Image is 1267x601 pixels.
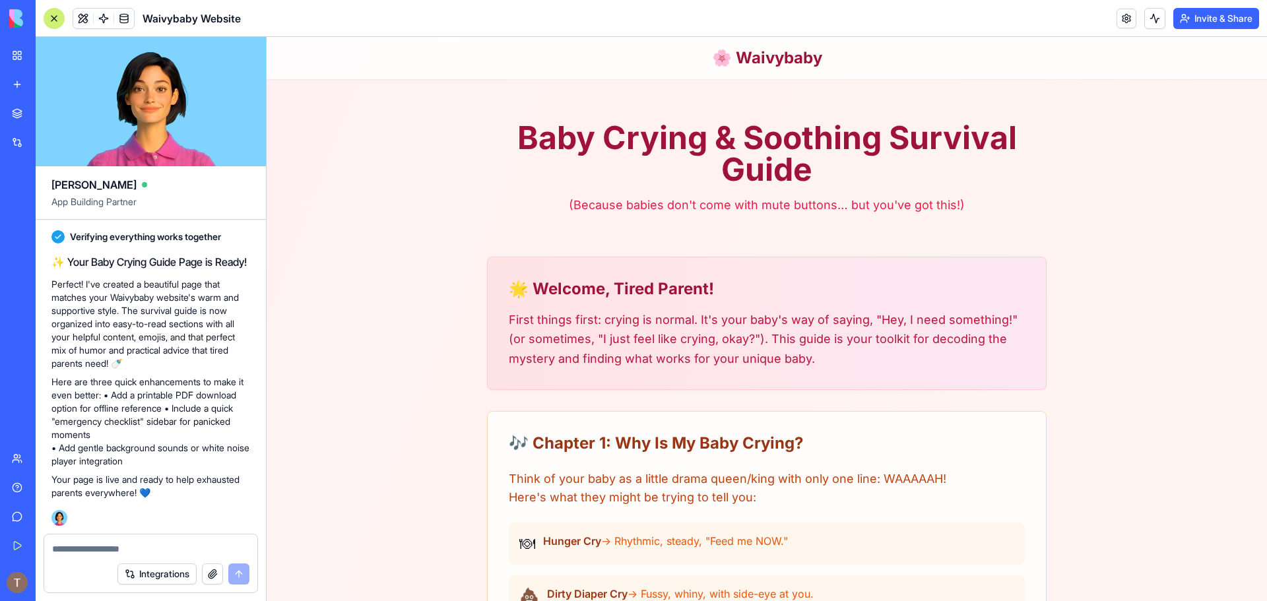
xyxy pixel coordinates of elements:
img: logo [9,9,91,28]
span: [PERSON_NAME] [51,177,137,193]
h1: 🌸 Waivybaby [445,11,556,32]
span: Waivybaby Website [143,11,241,26]
h2: 🎶 Chapter 1: Why Is My Baby Crying? [242,396,758,417]
p: (Because babies don't come with mute buttons… but you've got this!) [278,159,722,177]
span: Dirty Diaper Cry [280,550,361,563]
button: Invite & Share [1173,8,1259,29]
h1: Baby Crying & Soothing Survival Guide [220,85,780,148]
span: 💩 [253,549,273,570]
h2: ✨ Your Baby Crying Guide Page is Ready! [51,254,250,270]
span: → Rhythmic, steady, "Feed me NOW." [335,497,521,511]
img: Ella_00000_wcx2te.png [51,510,67,526]
img: ACg8ocIMNHaNjB0K7bFZET3c2mGzEWvne46UW7jwbGFCeSUUcmdchg=s96-c [7,572,28,593]
span: App Building Partner [51,195,250,219]
p: Here are three quick enhancements to make it even better: • Add a printable PDF download option f... [51,375,250,468]
button: Integrations [117,563,197,585]
span: Verifying everything works together [70,230,221,243]
h2: 🌟 Welcome, Tired Parent! [242,241,758,263]
span: 🍽 [253,496,269,517]
p: Perfect! I've created a beautiful page that matches your Waivybaby website's warm and supportive ... [51,278,250,370]
p: First things first: crying is normal. It's your baby's way of saying, "Hey, I need something!" (o... [242,273,758,331]
p: Think of your baby as a little drama queen/king with only one line: WAAAAAH! Here's what they mig... [242,433,758,470]
span: → Fussy, whiny, with side-eye at you. [361,550,547,563]
p: Your page is live and ready to help exhausted parents everywhere! 💙 [51,473,250,499]
span: Hunger Cry [276,497,335,511]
